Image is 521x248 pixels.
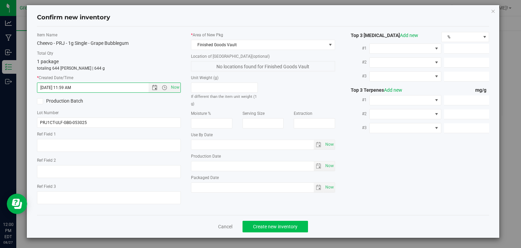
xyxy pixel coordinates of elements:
label: #2 [345,108,369,120]
span: NO DATA FOUND [369,43,441,54]
span: (optional) [252,54,270,59]
small: If different than the item unit weight (1 g) [191,94,257,106]
label: #1 [345,94,369,106]
label: #2 [345,56,369,68]
label: #3 [345,122,369,134]
span: Open the date view [149,85,160,90]
span: select [314,161,324,171]
label: Area of New Pkg [191,32,335,38]
label: Moisture % [191,110,232,117]
span: NO DATA FOUND [369,57,441,68]
span: Top 3 [MEDICAL_DATA] [345,33,418,38]
label: Production Batch [37,98,104,105]
span: Create new inventory [253,224,297,229]
div: Cheevo - PRJ - 1g Single - Grape Bubblegum [37,40,181,47]
label: Extraction [294,110,335,117]
span: Open the time view [159,85,170,90]
label: Unit Weight (g) [191,75,258,81]
span: mg/g [475,87,489,93]
a: Add new [400,33,418,38]
h4: Confirm new inventory [37,13,110,22]
label: Location of [GEOGRAPHIC_DATA] [191,53,335,59]
label: Production Date [191,153,335,159]
span: Set Current date [324,161,335,171]
span: select [324,140,335,149]
a: Add new [384,87,402,93]
span: % [442,32,481,42]
span: 1 package [37,59,59,64]
label: #3 [345,70,369,82]
label: Packaged Date [191,175,335,181]
span: No locations found for Finished Goods Vault [191,61,335,71]
label: Created Date/Time [37,75,181,81]
span: select [314,183,324,192]
span: Set Current date [324,140,335,149]
span: Set Current date [170,83,181,92]
label: Serving Size [243,110,284,117]
label: Ref Field 3 [37,183,181,190]
label: Item Name [37,32,181,38]
span: NO DATA FOUND [369,71,441,82]
p: totaling 644 [PERSON_NAME] | 644 g [37,65,181,71]
label: #1 [345,42,369,54]
span: select [314,140,324,149]
span: Finished Goods Vault [191,40,326,50]
label: Use By Date [191,132,335,138]
span: select [324,183,335,192]
iframe: Resource center [7,194,27,214]
a: Cancel [218,223,232,230]
label: Ref Field 1 [37,131,181,137]
label: Ref Field 2 [37,157,181,163]
button: Create new inventory [243,221,308,232]
span: select [324,161,335,171]
label: Total Qty [37,50,181,56]
span: Top 3 Terpenes [345,87,402,93]
span: Set Current date [324,182,335,192]
label: Lot Number [37,110,181,116]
